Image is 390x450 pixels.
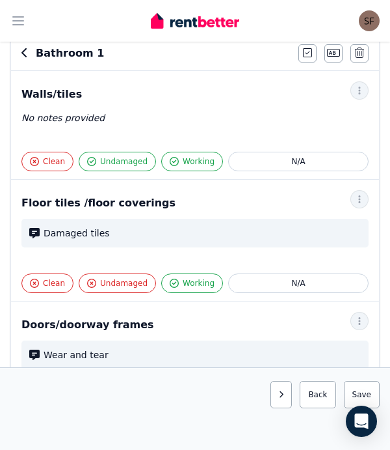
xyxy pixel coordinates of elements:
[183,156,214,167] span: Working
[44,227,361,240] span: Damaged tiles
[344,381,380,408] button: Save
[100,156,148,167] span: Undamaged
[43,278,65,288] span: Clean
[100,278,148,288] span: Undamaged
[300,381,335,408] button: Back
[21,317,369,333] div: Doors/doorway frames
[359,10,380,31] img: Scott Ferguson
[36,46,104,61] h6: Bathroom 1
[79,152,156,171] button: Undamaged
[151,11,239,31] img: RentBetter
[228,274,369,293] button: N/A
[21,274,73,293] button: Clean
[346,406,377,437] div: Open Intercom Messenger
[21,152,73,171] button: Clean
[183,278,214,288] span: Working
[161,152,223,171] button: Working
[21,113,105,123] span: No notes provided
[161,274,223,293] button: Working
[228,152,369,171] button: N/A
[44,348,361,361] span: Wear and tear
[21,195,369,211] div: Floor tiles /floor coverings
[43,156,65,167] span: Clean
[21,87,369,102] div: Walls/tiles
[79,274,156,293] button: Undamaged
